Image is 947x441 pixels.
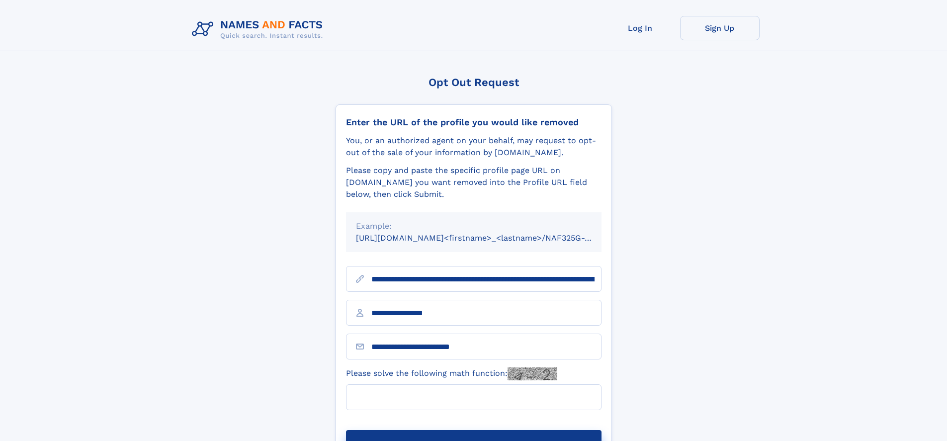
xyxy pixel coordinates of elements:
div: Enter the URL of the profile you would like removed [346,117,602,128]
div: You, or an authorized agent on your behalf, may request to opt-out of the sale of your informatio... [346,135,602,159]
a: Log In [601,16,680,40]
img: Logo Names and Facts [188,16,331,43]
div: Opt Out Request [336,76,612,88]
a: Sign Up [680,16,760,40]
small: [URL][DOMAIN_NAME]<firstname>_<lastname>/NAF325G-xxxxxxxx [356,233,620,243]
div: Please copy and paste the specific profile page URL on [DOMAIN_NAME] you want removed into the Pr... [346,165,602,200]
div: Example: [356,220,592,232]
label: Please solve the following math function: [346,367,557,380]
